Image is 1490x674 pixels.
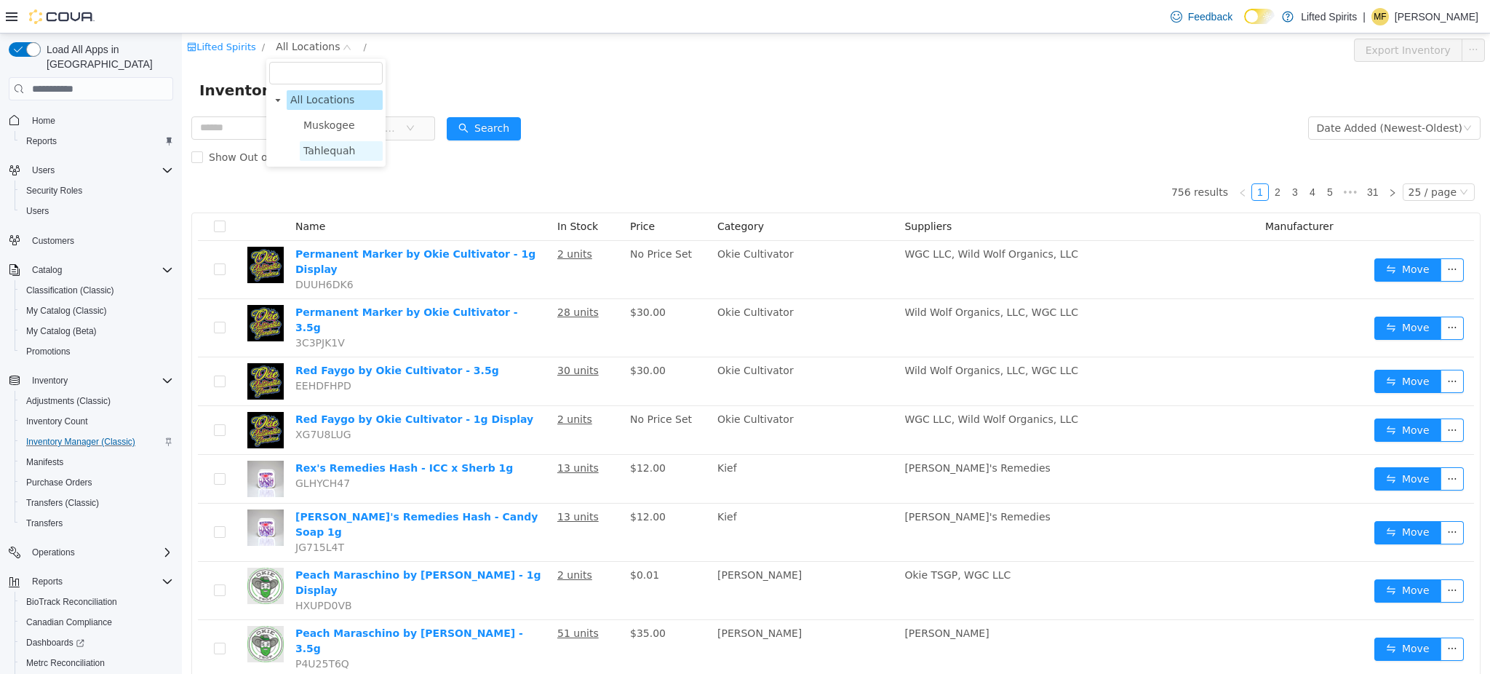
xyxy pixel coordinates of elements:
button: icon: searchSearch [265,84,339,107]
a: 4 [1123,151,1139,167]
span: Load All Apps in [GEOGRAPHIC_DATA] [41,42,173,71]
button: Reports [26,573,68,590]
span: JG715L4T [113,508,162,520]
span: Operations [32,547,75,558]
a: Transfers [20,515,68,532]
span: P4U25T6Q [113,625,167,636]
span: Users [32,164,55,176]
span: Canadian Compliance [26,616,112,628]
li: 5 [1139,150,1157,167]
span: $12.00 [448,477,484,489]
span: Manifests [26,456,63,468]
span: GLHYCH47 [113,444,168,456]
span: My Catalog (Beta) [20,322,173,340]
button: icon: ellipsis [1259,434,1282,457]
button: Purchase Orders [15,472,179,493]
button: My Catalog (Beta) [15,321,179,341]
span: Manufacturer [1083,187,1152,199]
td: Kief [530,470,717,528]
li: 31 [1180,150,1202,167]
td: Okie Cultivator [530,207,717,266]
span: Classification (Classic) [26,285,114,296]
a: Promotions [20,343,76,360]
span: Customers [32,235,74,247]
span: Wild Wolf Organics, LLC, WGC LLC [722,331,896,343]
span: $30.00 [448,331,484,343]
a: Customers [26,232,80,250]
a: Reports [20,132,63,150]
img: Peach Maraschino by Okie TSGP - 1g Display hero shot [65,534,102,571]
img: Red Faygo by Okie Cultivator - 1g Display hero shot [65,378,102,415]
a: Security Roles [20,182,88,199]
button: icon: ellipsis [1259,283,1282,306]
input: filter select [87,28,201,51]
button: Reports [3,571,179,592]
span: Customers [26,231,173,250]
a: 5 [1140,151,1156,167]
li: 4 [1122,150,1139,167]
span: Inventory [26,372,173,389]
span: Reports [20,132,173,150]
button: icon: ellipsis [1280,5,1303,28]
span: All Locations [105,57,201,76]
td: Okie Cultivator [530,373,717,421]
a: My Catalog (Beta) [20,322,103,340]
button: icon: ellipsis [1259,604,1282,627]
td: Okie Cultivator [530,324,717,373]
button: icon: swapMove [1192,604,1259,627]
img: Rex's Remedies Hash - Candy Soap 1g hero shot [65,476,102,512]
span: Inventory Manager [17,45,183,68]
span: Metrc Reconciliation [26,657,105,669]
span: All Locations [108,60,172,72]
span: Inventory Manager (Classic) [20,433,173,451]
span: Dashboards [20,634,173,651]
a: 3 [1105,151,1121,167]
span: Name [113,187,143,199]
span: DUUH6DK6 [113,245,172,257]
td: [PERSON_NAME] [530,528,717,587]
span: Promotions [20,343,173,360]
a: Dashboards [20,634,90,651]
span: Home [32,115,55,127]
span: Suppliers [722,187,770,199]
i: icon: left [1056,155,1065,164]
span: $30.00 [448,273,484,285]
span: My Catalog (Classic) [26,305,107,317]
span: In Stock [375,187,416,199]
i: icon: caret-down [92,63,100,71]
button: Classification (Classic) [15,280,179,301]
button: icon: ellipsis [1259,488,1282,511]
span: Transfers [20,515,173,532]
span: BioTrack Reconciliation [26,596,117,608]
a: Manifests [20,453,69,471]
li: 2 [1087,150,1104,167]
img: Cova [29,9,95,24]
span: Security Roles [26,185,82,197]
span: 3C3PJK1V [113,304,163,315]
button: icon: ellipsis [1259,225,1282,248]
span: WGC LLC, Wild Wolf Organics, LLC [722,215,896,226]
span: Price [448,187,473,199]
button: Inventory Manager (Classic) [15,432,179,452]
span: Users [26,205,49,217]
button: icon: ellipsis [1259,385,1282,408]
li: 3 [1104,150,1122,167]
a: Red Faygo by Okie Cultivator - 3.5g [113,331,317,343]
li: Previous Page [1052,150,1069,167]
button: Canadian Compliance [15,612,179,633]
a: Inventory Manager (Classic) [20,433,141,451]
a: Classification (Classic) [20,282,120,299]
i: icon: right [1206,155,1215,164]
button: Inventory [26,372,73,389]
span: Transfers (Classic) [26,497,99,509]
p: Lifted Spirits [1301,8,1357,25]
a: BioTrack Reconciliation [20,593,123,611]
button: Inventory [3,370,179,391]
span: Tahlequah [118,108,201,127]
button: Export Inventory [1172,5,1280,28]
a: 2 [1088,151,1104,167]
button: BioTrack Reconciliation [15,592,179,612]
button: Users [15,201,179,221]
td: Kief [530,421,717,470]
span: Dashboards [26,637,84,649]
